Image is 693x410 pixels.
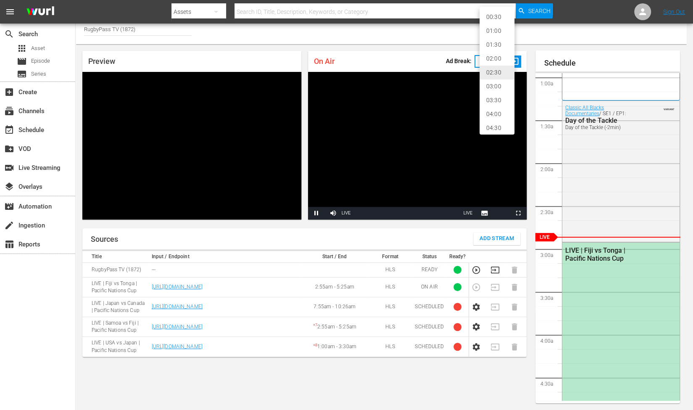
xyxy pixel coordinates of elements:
[480,24,514,38] li: 01:00
[480,93,514,107] li: 03:30
[480,79,514,93] li: 03:00
[480,10,514,24] li: 00:30
[480,52,514,66] li: 02:00
[480,107,514,121] li: 04:00
[480,121,514,135] li: 04:30
[480,38,514,52] li: 01:30
[480,66,514,79] li: 02:30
